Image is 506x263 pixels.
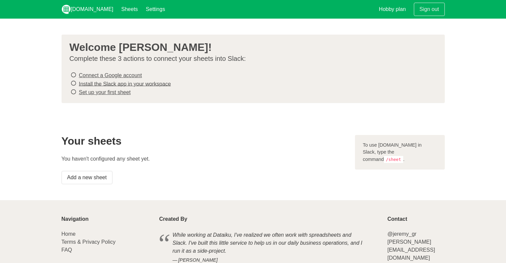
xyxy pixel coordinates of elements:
p: Contact [387,216,444,222]
h3: Welcome [PERSON_NAME]! [70,41,431,53]
img: logo_v2_white.png [62,5,71,14]
a: [PERSON_NAME][EMAIL_ADDRESS][DOMAIN_NAME] [387,239,435,261]
a: Connect a Google account [79,72,142,78]
p: Navigation [62,216,151,222]
a: Terms & Privacy Policy [62,239,116,245]
h2: Your sheets [62,135,347,147]
a: @jeremy_gr [387,231,416,237]
a: Home [62,231,76,237]
code: /sheet [384,156,403,163]
a: Install the Slack app in your workspace [79,81,171,86]
p: Created By [159,216,380,222]
p: Complete these 3 actions to connect your sheets into Slack: [70,55,431,63]
a: FAQ [62,247,72,253]
a: Sign out [414,3,445,16]
div: To use [DOMAIN_NAME] in Slack, type the command . [355,135,445,170]
p: You haven't configured any sheet yet. [62,155,347,163]
a: Add a new sheet [62,171,112,184]
a: Set up your first sheet [79,89,131,95]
